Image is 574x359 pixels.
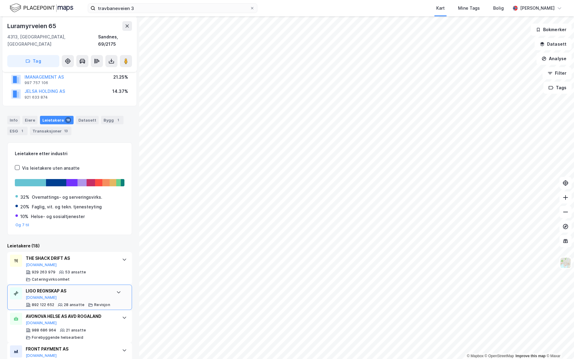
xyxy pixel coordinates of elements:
[76,116,99,124] div: Datasett
[467,354,483,358] a: Mapbox
[560,257,571,269] img: Z
[10,3,73,13] img: logo.f888ab2527a4732fd821a326f86c7f29.svg
[516,354,546,358] a: Improve this map
[20,203,29,211] div: 20%
[19,128,25,134] div: 1
[40,116,74,124] div: Leietakere
[112,88,128,95] div: 14.37%
[25,95,48,100] div: 921 633 874
[485,354,514,358] a: OpenStreetMap
[544,330,574,359] iframe: Chat Widget
[26,263,57,267] button: [DOMAIN_NAME]
[26,313,116,320] div: AVONOVA HELSE AS AVD ROGALAND
[7,127,28,135] div: ESG
[32,194,102,201] div: Overnattings- og serveringsvirks.
[544,330,574,359] div: Kontrollprogram for chat
[32,203,102,211] div: Faglig, vit. og tekn. tjenesteyting
[22,165,80,172] div: Vis leietakere uten ansatte
[32,335,83,340] div: Forebyggende helsearbeid
[65,270,86,275] div: 53 ansatte
[113,73,128,81] div: 21.25%
[7,116,20,124] div: Info
[7,33,98,48] div: 4313, [GEOGRAPHIC_DATA], [GEOGRAPHIC_DATA]
[536,53,572,65] button: Analyse
[7,242,132,250] div: Leietakere (18)
[32,270,55,275] div: 929 263 979
[436,5,445,12] div: Kart
[26,287,110,295] div: LIGO REGNSKAP AS
[20,194,29,201] div: 32%
[531,24,572,36] button: Bokmerker
[493,5,504,12] div: Bolig
[31,213,85,220] div: Helse- og sosialtjenester
[26,353,57,358] button: [DOMAIN_NAME]
[95,4,250,13] input: Søk på adresse, matrikkel, gårdeiere, leietakere eller personer
[32,328,56,333] div: 988 686 964
[7,55,59,67] button: Tag
[101,116,124,124] div: Bygg
[543,67,572,79] button: Filter
[520,5,555,12] div: [PERSON_NAME]
[115,117,121,123] div: 1
[98,33,132,48] div: Sandnes, 69/2175
[32,277,70,282] div: Cateringvirksomhet
[15,150,124,157] div: Leietakere etter industri
[20,213,28,220] div: 10%
[22,116,38,124] div: Eiere
[535,38,572,50] button: Datasett
[65,117,71,123] div: 18
[32,302,54,307] div: 892 122 652
[26,345,116,353] div: FRONT PAYMENT AS
[7,21,58,31] div: Luramyrveien 65
[94,302,110,307] div: Revisjon
[25,80,48,85] div: 997 757 106
[458,5,480,12] div: Mine Tags
[26,295,57,300] button: [DOMAIN_NAME]
[64,302,84,307] div: 28 ansatte
[15,223,29,227] button: Og 7 til
[26,255,116,262] div: THE SHACK DRIFT AS
[66,328,86,333] div: 21 ansatte
[543,82,572,94] button: Tags
[26,321,57,325] button: [DOMAIN_NAME]
[63,128,69,134] div: 13
[30,127,71,135] div: Transaksjoner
